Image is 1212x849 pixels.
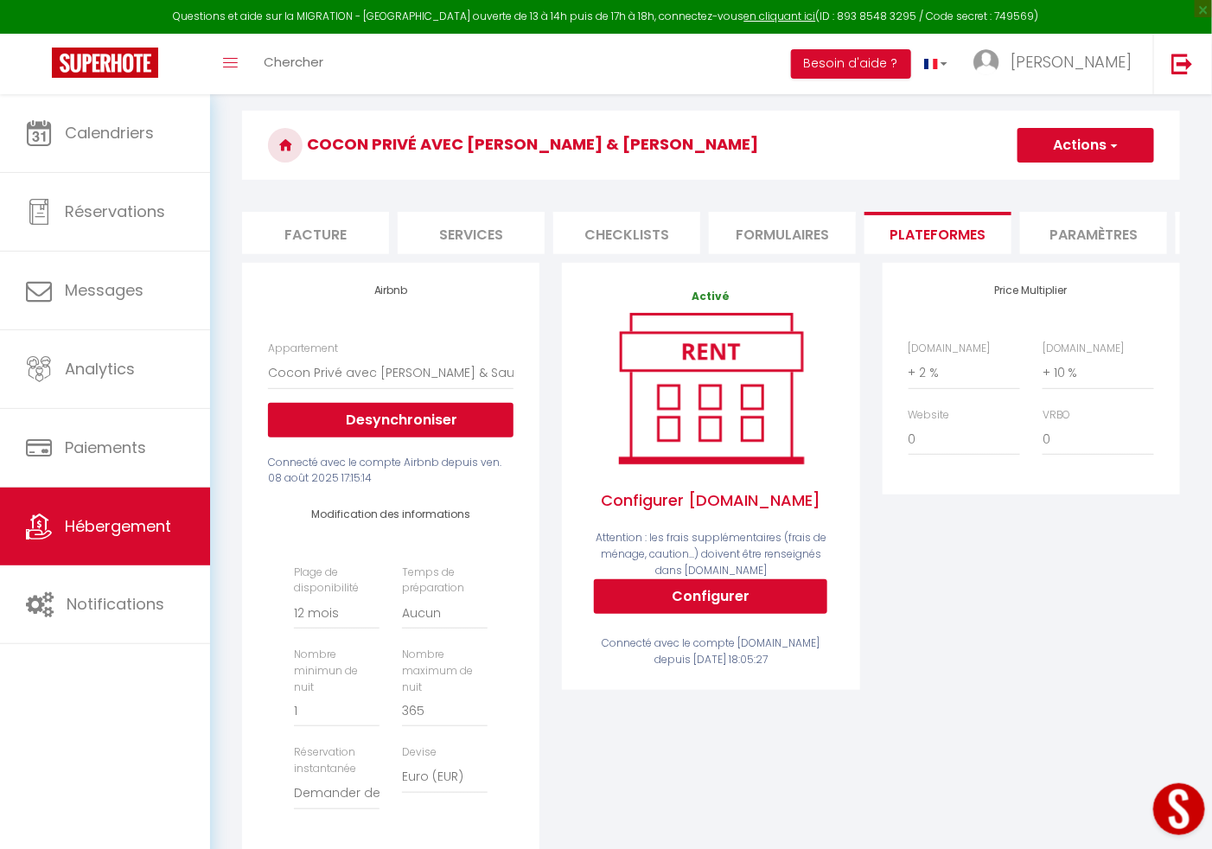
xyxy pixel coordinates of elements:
li: Formulaires [709,212,856,254]
img: rent.png [601,305,821,471]
li: Plateformes [864,212,1011,254]
label: Nombre maximum de nuit [402,647,488,696]
label: Website [909,407,950,424]
h4: Airbnb [268,284,514,297]
button: Actions [1017,128,1154,163]
span: Hébergement [65,515,171,537]
li: Paramètres [1020,212,1167,254]
img: Super Booking [52,48,158,78]
iframe: LiveChat chat widget [1139,776,1212,849]
p: Activé [588,289,833,305]
button: Configurer [594,579,827,614]
li: Checklists [553,212,700,254]
span: Paiements [65,437,146,458]
label: Plage de disponibilité [294,565,380,597]
img: logout [1171,53,1193,74]
button: Desynchroniser [268,403,514,437]
span: Réservations [65,201,165,222]
span: Attention : les frais supplémentaires (frais de ménage, caution...) doivent être renseignés dans ... [596,530,826,578]
h3: Cocon Privé avec [PERSON_NAME] & [PERSON_NAME] [242,111,1180,180]
span: Chercher [264,53,323,71]
li: Facture [242,212,389,254]
span: Analytics [65,358,135,380]
label: [DOMAIN_NAME] [1043,341,1125,357]
label: Appartement [268,341,338,357]
div: Connecté avec le compte Airbnb depuis ven. 08 août 2025 17:15:14 [268,455,514,488]
span: Configurer [DOMAIN_NAME] [588,471,833,530]
label: Temps de préparation [402,565,488,597]
li: Services [398,212,545,254]
img: ... [973,49,999,75]
button: Besoin d'aide ? [791,49,911,79]
span: Calendriers [65,122,154,144]
label: [DOMAIN_NAME] [909,341,991,357]
span: Messages [65,279,144,301]
label: VRBO [1043,407,1071,424]
a: Chercher [251,34,336,94]
span: [PERSON_NAME] [1011,51,1132,73]
span: Notifications [67,593,164,615]
a: en cliquant ici [744,9,816,23]
h4: Modification des informations [294,508,488,520]
div: Connecté avec le compte [DOMAIN_NAME] depuis [DATE] 18:05:27 [588,635,833,668]
a: ... [PERSON_NAME] [960,34,1153,94]
h4: Price Multiplier [909,284,1154,297]
label: Réservation instantanée [294,744,380,777]
label: Devise [402,744,437,761]
label: Nombre minimun de nuit [294,647,380,696]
